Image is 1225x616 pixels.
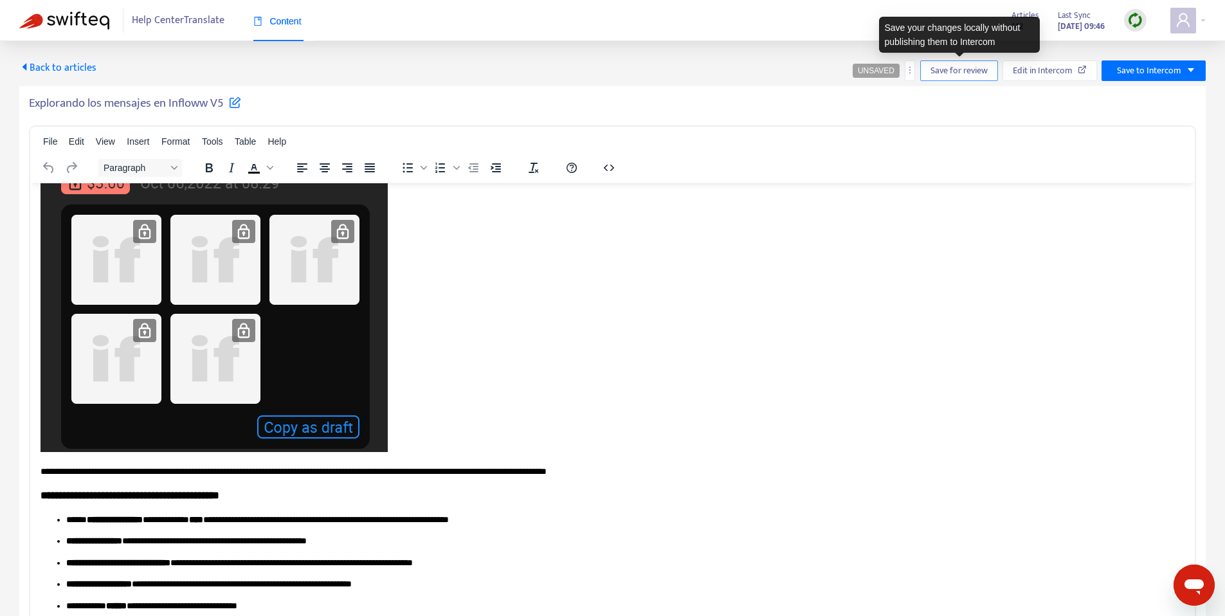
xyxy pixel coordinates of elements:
[202,136,223,147] span: Tools
[462,159,484,177] button: Decrease indent
[60,159,82,177] button: Redo
[523,159,545,177] button: Clear formatting
[69,136,84,147] span: Edit
[19,62,30,72] span: caret-left
[98,159,182,177] button: Block Paragraph
[1003,60,1097,81] button: Edit in Intercom
[235,136,256,147] span: Table
[38,159,60,177] button: Undo
[930,64,988,78] span: Save for review
[253,16,302,26] span: Content
[314,159,336,177] button: Align center
[1058,19,1105,33] strong: [DATE] 09:46
[905,60,915,81] button: more
[43,136,58,147] span: File
[253,17,262,26] span: book
[19,12,109,30] img: Swifteq
[1186,66,1195,75] span: caret-down
[1012,8,1039,23] span: Articles
[198,159,220,177] button: Bold
[19,59,96,77] span: Back to articles
[879,17,1040,53] div: Save your changes locally without publishing them to Intercom
[104,163,167,173] span: Paragraph
[336,159,358,177] button: Align right
[268,136,286,147] span: Help
[1013,64,1073,78] span: Edit in Intercom
[397,159,429,177] div: Bullet list
[243,159,275,177] div: Text color Black
[96,136,115,147] span: View
[1102,60,1206,81] button: Save to Intercomcaret-down
[905,66,914,75] span: more
[1174,565,1215,606] iframe: Button to launch messaging window
[29,96,241,111] h5: Explorando los mensajes en Infloww V5
[1175,12,1191,28] span: user
[485,159,507,177] button: Increase indent
[132,8,224,33] span: Help Center Translate
[561,159,583,177] button: Help
[430,159,462,177] div: Numbered list
[291,159,313,177] button: Align left
[1127,12,1143,28] img: sync.dc5367851b00ba804db3.png
[127,136,149,147] span: Insert
[1058,8,1091,23] span: Last Sync
[858,66,894,75] span: UNSAVED
[920,60,998,81] button: Save for review
[1117,64,1181,78] span: Save to Intercom
[161,136,190,147] span: Format
[221,159,242,177] button: Italic
[359,159,381,177] button: Justify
